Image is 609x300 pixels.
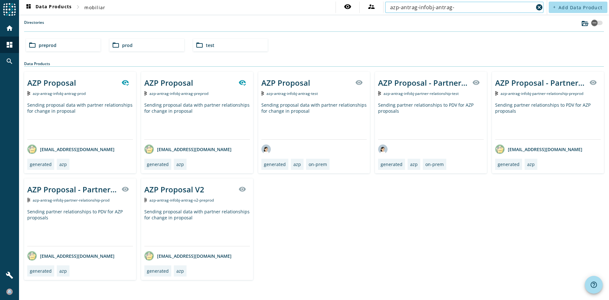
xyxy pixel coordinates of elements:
div: [EMAIL_ADDRESS][DOMAIN_NAME] [144,144,232,154]
mat-icon: visibility [344,3,351,10]
div: AZP Proposal [261,77,310,88]
img: Kafka Topic: azp-antrag-infobj-antrag-preprod [144,91,147,96]
span: prod [122,42,133,48]
mat-icon: visibility [355,79,363,86]
mat-icon: visibility [239,185,246,193]
img: avatar [144,144,154,154]
img: spoud-logo.svg [3,3,16,16]
img: Kafka Topic: azp-antrag-infobj-antrag-v2-preprod [144,198,147,202]
div: generated [264,161,286,167]
button: Data Products [22,2,74,13]
div: generated [147,161,169,167]
img: avatar [378,144,388,154]
span: Kafka Topic: azp-antrag-infobj-partner-relationship-preprod [501,91,583,96]
div: AZP Proposal - Partner Relationships [27,184,118,195]
div: Sending partner relationships to PDV for AZP proposals [495,102,601,139]
span: test [206,42,214,48]
span: Kafka Topic: azp-antrag-infobj-partner-relationship-test [383,91,459,96]
span: mobiliar [84,4,105,10]
img: Kafka Topic: azp-antrag-infobj-partner-relationship-test [378,91,381,96]
div: Sending proposal data with partner relationships for change in proposal [144,102,250,139]
div: generated [381,161,403,167]
mat-icon: build [6,271,13,279]
input: Search (% or * for wildcards) [390,3,534,11]
button: mobiliar [82,2,108,13]
div: [EMAIL_ADDRESS][DOMAIN_NAME] [144,251,232,261]
span: Kafka Topic: azp-antrag-infobj-antrag-preprod [149,91,208,96]
div: on-prem [309,161,327,167]
img: avatar [495,144,505,154]
div: Sending partner relationships to PDV for AZP proposals [27,209,133,246]
span: preprod [39,42,56,48]
div: AZP Proposal V2 [144,184,204,195]
img: avatar [261,144,271,154]
mat-icon: help_outline [590,281,598,289]
div: azp [293,161,301,167]
span: Kafka Topic: azp-antrag-infobj-antrag-v2-preprod [149,197,214,203]
mat-icon: visibility [472,79,480,86]
mat-icon: folder_open [196,41,203,49]
div: azp [176,161,184,167]
mat-icon: cancel [535,3,543,11]
div: on-prem [425,161,444,167]
mat-icon: visibility [121,185,129,193]
div: Sending proposal data with partner relationships for change in proposal [144,209,250,246]
mat-icon: add [553,5,556,9]
img: avatar [27,251,37,261]
mat-icon: chevron_right [74,3,82,11]
span: Kafka Topic: azp-antrag-infobj-antrag-test [266,91,318,96]
div: generated [147,268,169,274]
div: AZP Proposal [27,77,76,88]
span: Add Data Product [559,4,602,10]
div: Sending proposal data with partner relationships for change in proposal [261,102,367,139]
button: Clear [535,3,544,12]
img: b28d7089fc7f568b7cf4f15cd2d7c539 [6,289,13,295]
div: azp [527,161,535,167]
mat-icon: folder_open [29,41,36,49]
img: avatar [144,251,154,261]
div: Sending partner relationships to PDV for AZP proposals [378,102,484,139]
div: AZP Proposal - Partner Relationships [495,77,586,88]
mat-icon: search [6,57,13,65]
div: AZP Proposal - Partner Relationships [378,77,468,88]
img: avatar [27,144,37,154]
mat-icon: supervisor_account [368,3,375,10]
mat-icon: home [6,24,13,32]
div: [EMAIL_ADDRESS][DOMAIN_NAME] [27,144,115,154]
label: Directories [24,20,44,31]
img: Kafka Topic: azp-antrag-infobj-antrag-test [261,91,264,96]
mat-icon: dashboard [25,3,32,11]
mat-icon: folder_open [112,41,120,49]
div: generated [498,161,520,167]
mat-icon: dashboard [6,41,13,49]
div: Sending proposal data with partner relationships for change in proposal [27,102,133,139]
div: generated [30,268,52,274]
div: azp [176,268,184,274]
span: Kafka Topic: azp-antrag-infobj-partner-relationship-prod [33,197,109,203]
button: Add Data Product [549,2,607,13]
img: Kafka Topic: azp-antrag-infobj-partner-relationship-prod [27,198,30,202]
span: Data Products [25,3,72,11]
div: AZP Proposal [144,77,193,88]
span: Kafka Topic: azp-antrag-infobj-antrag-prod [33,91,86,96]
div: azp [410,161,418,167]
div: Data Products [24,61,604,67]
img: Kafka Topic: azp-antrag-infobj-antrag-prod [27,91,30,96]
div: [EMAIL_ADDRESS][DOMAIN_NAME] [495,144,582,154]
div: azp [59,161,67,167]
div: generated [30,161,52,167]
div: [EMAIL_ADDRESS][DOMAIN_NAME] [27,251,115,261]
mat-icon: visibility [589,79,597,86]
img: Kafka Topic: azp-antrag-infobj-partner-relationship-preprod [495,91,498,96]
div: azp [59,268,67,274]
